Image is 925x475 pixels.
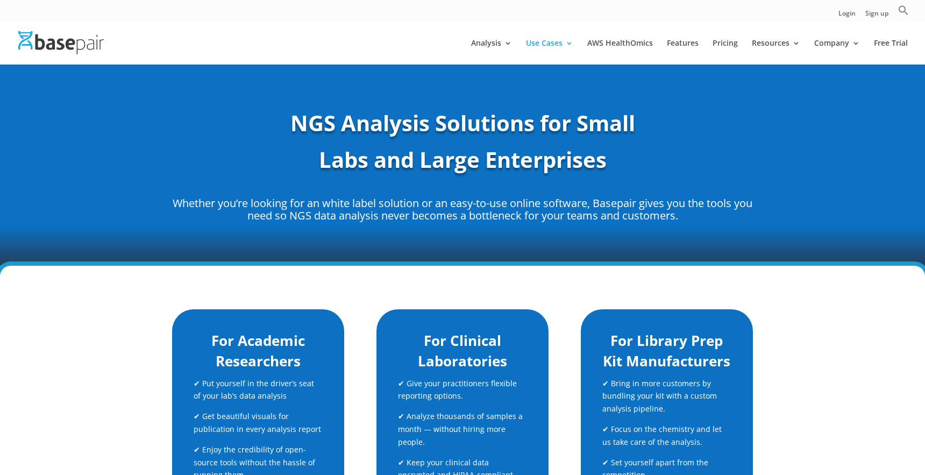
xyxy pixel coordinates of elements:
p: ✔ Analyze thousands of samples a month — without hiring more people. [398,410,527,456]
h1: Labs and Large Enterprises [172,144,753,181]
a: Use Cases [526,39,573,65]
p: ✔ Focus on the chemistry and let us take care of the analysis. [602,423,731,456]
a: Company [814,39,860,65]
h2: For Academic Researchers [194,331,323,377]
h1: NGS Analysis Solutions for Small [172,108,753,144]
h2: For Library Prep Kit Manufacturers [602,331,731,377]
a: Sign up [865,10,888,22]
p: ✔ Bring in more customers by bundling your kit with a custom analysis pipeline. [602,377,731,423]
a: Search Icon Link [898,5,909,22]
a: Features [667,39,699,65]
a: Pricing [713,39,738,65]
p: ✔ Put yourself in the driver’s seat of your lab’s data analysis [194,377,323,410]
svg: Search [898,5,909,16]
a: Resources [752,39,800,65]
a: Free Trial [874,39,908,65]
a: Login [838,10,856,22]
img: Basepair [18,31,104,54]
p: ✔ Give your practitioners flexible reporting options. [398,377,527,410]
p: ✔ Get beautiful visuals for publication in every analysis report [194,410,323,443]
h2: For Clinical Laboratories [398,331,527,377]
p: Whether you’re looking for an white label solution or an easy-to-use online software, Basepair gi... [172,197,753,223]
a: Analysis [471,39,512,65]
a: AWS HealthOmics [587,39,653,65]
